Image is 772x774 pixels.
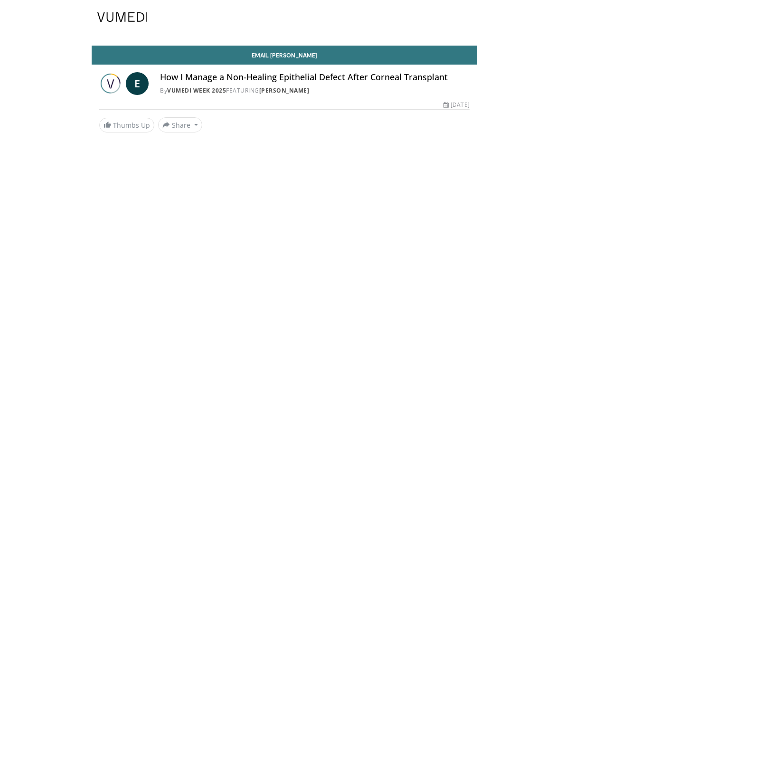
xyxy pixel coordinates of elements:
[160,72,470,83] h4: How I Manage a Non-Healing Epithelial Defect After Corneal Transplant
[99,72,122,95] img: Vumedi Week 2025
[160,86,470,95] div: By FEATURING
[92,46,477,65] a: Email [PERSON_NAME]
[99,118,154,132] a: Thumbs Up
[97,12,148,22] img: VuMedi Logo
[158,117,202,132] button: Share
[167,86,226,94] a: Vumedi Week 2025
[443,101,469,109] div: [DATE]
[126,72,149,95] a: E
[259,86,310,94] a: [PERSON_NAME]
